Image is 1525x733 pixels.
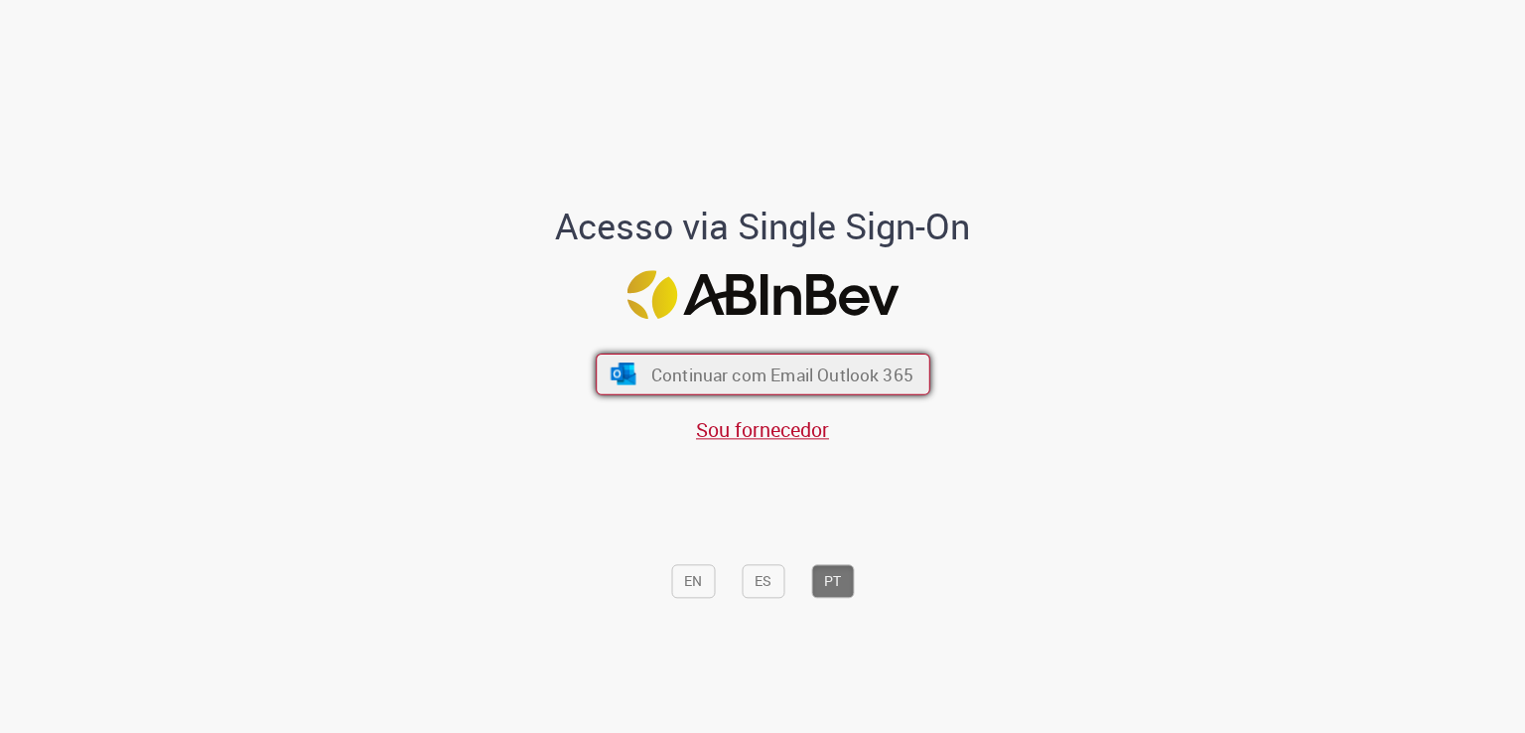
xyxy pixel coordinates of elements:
[696,416,829,443] a: Sou fornecedor
[596,354,930,395] button: ícone Azure/Microsoft 360 Continuar com Email Outlook 365
[626,270,899,319] img: Logo ABInBev
[742,565,784,599] button: ES
[609,364,637,385] img: ícone Azure/Microsoft 360
[650,364,912,386] span: Continuar com Email Outlook 365
[671,565,715,599] button: EN
[487,207,1039,246] h1: Acesso via Single Sign-On
[811,565,854,599] button: PT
